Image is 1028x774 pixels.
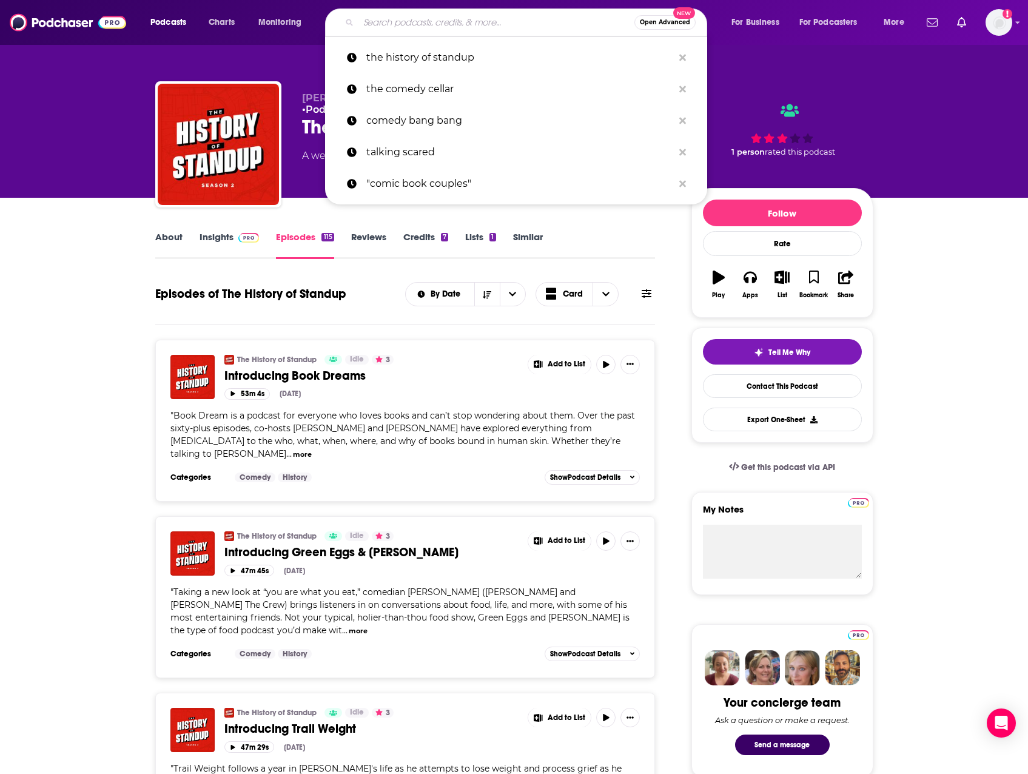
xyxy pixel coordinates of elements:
[922,12,942,33] a: Show notifications dropdown
[224,708,234,718] a: The History of Standup
[306,104,378,115] a: Podglomerate
[465,231,496,259] a: Lists1
[325,42,707,73] a: the history of standup
[224,368,519,383] a: Introducing Book Dreams
[768,348,810,357] span: Tell Me Why
[406,290,474,298] button: open menu
[150,14,186,31] span: Podcasts
[337,8,719,36] div: Search podcasts, credits, & more...
[158,84,279,205] img: The History of Standup
[366,73,673,105] p: the comedy cellar
[986,9,1012,36] img: User Profile
[528,355,591,374] button: Show More Button
[224,545,519,560] a: Introducing Green Eggs & [PERSON_NAME]
[350,707,364,719] span: Idle
[224,531,234,541] img: The History of Standup
[155,231,183,259] a: About
[825,650,860,685] img: Jon Profile
[351,231,386,259] a: Reviews
[703,408,862,431] button: Export One-Sheet
[170,531,215,576] img: Introducing Green Eggs & Dan
[550,473,620,482] span: Show Podcast Details
[258,14,301,31] span: Monitoring
[405,282,526,306] h2: Choose List sort
[741,462,835,473] span: Get this podcast via API
[237,708,317,718] a: The History of Standup
[366,136,673,168] p: talking scared
[224,545,459,560] span: Introducing Green Eggs & [PERSON_NAME]
[358,13,634,32] input: Search podcasts, credits, & more...
[201,13,242,32] a: Charts
[830,263,861,306] button: Share
[513,231,543,259] a: Similar
[528,708,591,727] button: Show More Button
[345,355,369,365] a: Idle
[441,233,448,241] div: 7
[278,473,312,482] a: History
[550,650,620,658] span: Show Podcast Details
[620,531,640,551] button: Show More Button
[703,374,862,398] a: Contact This Podcast
[620,708,640,727] button: Show More Button
[848,630,869,640] img: Podchaser Pro
[791,13,875,32] button: open menu
[155,286,346,301] h1: Episodes of The History of Standup
[715,715,850,725] div: Ask a question or make a request.
[350,354,364,366] span: Idle
[634,15,696,30] button: Open AdvancedNew
[224,388,270,400] button: 53m 4s
[705,650,740,685] img: Sydney Profile
[200,231,260,259] a: InsightsPodchaser Pro
[545,647,640,661] button: ShowPodcast Details
[799,14,858,31] span: For Podcasters
[731,147,765,156] span: 1 person
[224,721,356,736] span: Introducing Trail Weight
[293,449,312,460] button: more
[286,448,292,459] span: ...
[500,283,525,306] button: open menu
[838,292,854,299] div: Share
[345,708,369,718] a: Idle
[170,708,215,752] a: Introducing Trail Weight
[987,708,1016,738] div: Open Intercom Messenger
[691,92,873,167] div: 1 personrated this podcast
[703,503,862,525] label: My Notes
[548,360,585,369] span: Add to List
[250,13,317,32] button: open menu
[10,11,126,34] a: Podchaser - Follow, Share and Rate Podcasts
[703,231,862,256] div: Rate
[778,292,787,299] div: List
[403,231,448,259] a: Credits7
[799,292,828,299] div: Bookmark
[745,650,780,685] img: Barbara Profile
[224,741,274,753] button: 47m 29s
[170,410,635,459] span: "
[735,735,830,755] button: Send a message
[848,496,869,508] a: Pro website
[719,453,845,482] a: Get this podcast via API
[224,565,274,576] button: 47m 45s
[224,355,234,365] img: The History of Standup
[209,14,235,31] span: Charts
[548,536,585,545] span: Add to List
[372,355,394,365] button: 3
[703,263,734,306] button: Play
[302,104,378,115] span: •
[238,233,260,243] img: Podchaser Pro
[237,531,317,541] a: The History of Standup
[170,410,635,459] span: Book Dream is a podcast for everyone who loves books and can’t stop wondering about them. Over th...
[321,233,334,241] div: 115
[1003,9,1012,19] svg: Add a profile image
[703,200,862,226] button: Follow
[545,470,640,485] button: ShowPodcast Details
[548,713,585,722] span: Add to List
[237,355,317,365] a: The History of Standup
[536,282,619,306] h2: Choose View
[170,473,225,482] h3: Categories
[766,263,798,306] button: List
[280,389,301,398] div: [DATE]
